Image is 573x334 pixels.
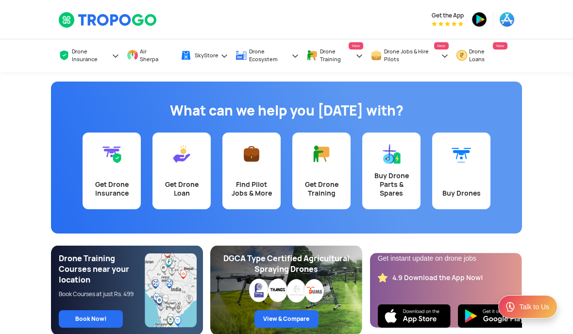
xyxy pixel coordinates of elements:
span: New [434,42,449,50]
a: Air Sherpa [127,39,173,72]
a: Drone Jobs & Hire PilotsNew [371,39,449,72]
img: appstore [499,12,515,27]
div: Drone Training Courses near your location [59,253,145,285]
div: Get Drone Loan [158,180,205,198]
div: DGCA Type Certified Agricultural Spraying Drones [218,253,354,275]
a: Drone LoansNew [456,39,507,72]
img: Get Drone Loan [172,144,191,164]
span: SkyStore [195,51,219,59]
a: Get Drone Loan [152,133,211,209]
span: Drone Jobs & Hire Pilots [384,48,439,63]
a: Get Drone Insurance [83,133,141,209]
img: Buy Drones [452,144,471,164]
img: App Raking [432,21,463,26]
a: Find Pilot Jobs & More [222,133,281,209]
div: Buy Drone Parts & Spares [368,171,415,198]
span: Drone Insurance [72,48,110,63]
img: ic_Support.svg [505,301,516,313]
a: Buy Drone Parts & Spares [362,133,421,209]
h1: What can we help you [DATE] with? [58,101,515,120]
div: Buy Drones [438,189,485,198]
img: playstore [472,12,487,27]
a: SkyStore [180,41,228,70]
a: Drone Ecosystem [236,39,299,72]
span: Drone Training [320,48,354,63]
div: Book Courses at just Rs. 499 [59,290,145,298]
a: Drone TrainingNew [306,39,363,72]
a: Book Now! [59,310,123,328]
span: Air Sherpa [140,48,163,63]
div: Get Drone Insurance [88,180,135,198]
img: TropoGo Logo [58,12,158,28]
div: Get Drone Training [298,180,345,198]
div: Find Pilot Jobs & More [228,180,275,198]
span: New [349,42,363,50]
span: Drone Loans [469,48,498,63]
span: Get the App [432,12,464,19]
img: Playstore [458,304,531,328]
img: star_rating [378,273,388,283]
div: Talk to Us [520,302,549,312]
a: Get Drone Training [292,133,351,209]
div: 4.9 Download the App Now! [392,273,483,283]
img: Find Pilot Jobs & More [242,144,261,164]
span: New [493,42,507,50]
img: Get Drone Training [312,144,331,164]
a: Drone Insurance [58,39,119,72]
a: Buy Drones [432,133,490,209]
img: Ios [378,304,451,328]
img: Get Drone Insurance [102,144,121,164]
img: Buy Drone Parts & Spares [382,144,401,164]
span: Drone Ecosystem [249,48,290,63]
a: View & Compare [254,310,319,328]
div: Get instant update on drone jobs [378,253,514,263]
